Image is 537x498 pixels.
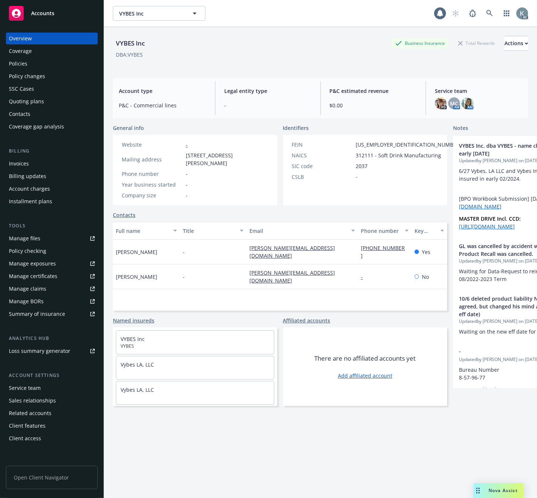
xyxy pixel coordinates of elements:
[422,248,430,256] span: Yes
[422,273,429,281] span: No
[448,6,463,21] a: Start snowing
[121,335,145,342] a: VYBES Inc
[292,141,353,148] div: FEIN
[6,58,98,70] a: Policies
[292,173,353,181] div: CSLB
[121,386,154,393] a: Vybes LA, LLC
[186,170,188,178] span: -
[122,181,183,188] div: Year business started
[113,39,148,48] div: VYBES Inc
[9,295,44,307] div: Manage BORs
[116,51,143,59] div: DBA: VYBES
[6,158,98,170] a: Invoices
[116,273,157,281] span: [PERSON_NAME]
[122,170,183,178] div: Phone number
[9,420,46,432] div: Client features
[119,101,206,109] span: P&C - Commercial lines
[186,151,268,167] span: [STREET_ADDRESS][PERSON_NAME]
[6,345,98,357] a: Loss summary generator
[356,141,462,148] span: [US_EMPLOYER_IDENTIFICATION_NUMBER]
[6,466,98,489] span: Open Client Navigator
[6,407,98,419] a: Related accounts
[473,483,483,498] div: Drag to move
[415,227,436,235] div: Key contact
[361,273,369,280] a: -
[6,270,98,282] a: Manage certificates
[499,6,514,21] a: Switch app
[116,227,169,235] div: Full name
[9,345,70,357] div: Loss summary generator
[330,101,417,109] span: $0.00
[186,191,188,199] span: -
[6,258,98,270] span: Manage exposures
[356,173,358,181] span: -
[338,372,392,380] a: Add affiliated account
[9,108,30,120] div: Contacts
[9,70,45,82] div: Policy changes
[6,432,98,444] a: Client access
[6,45,98,57] a: Coverage
[356,151,442,159] span: 312111 - Soft Drink Manufacturing
[249,269,335,284] a: [PERSON_NAME][EMAIL_ADDRESS][DOMAIN_NAME]
[9,258,56,270] div: Manage exposures
[183,273,185,281] span: -
[121,343,269,350] span: VYBES
[358,222,411,240] button: Phone number
[6,3,98,24] a: Accounts
[9,170,46,182] div: Billing updates
[9,382,41,394] div: Service team
[9,183,50,195] div: Account charges
[9,58,27,70] div: Policies
[6,308,98,320] a: Summary of insurance
[183,227,236,235] div: Title
[361,244,405,259] a: [PHONE_NUMBER]
[122,141,183,148] div: Website
[516,7,528,19] img: photo
[283,317,330,324] a: Affiliated accounts
[180,222,247,240] button: Title
[314,354,416,363] span: There are no affiliated accounts yet
[330,87,417,95] span: P&C estimated revenue
[186,181,188,188] span: -
[504,36,528,51] button: Actions
[9,45,32,57] div: Coverage
[9,158,29,170] div: Invoices
[482,6,497,21] a: Search
[9,195,52,207] div: Installment plans
[9,395,56,407] div: Sales relationships
[9,270,57,282] div: Manage certificates
[6,83,98,95] a: SSC Cases
[465,6,480,21] a: Report a Bug
[6,195,98,207] a: Installment plans
[6,335,98,342] div: Analytics hub
[6,283,98,295] a: Manage claims
[6,233,98,244] a: Manage files
[186,141,188,148] a: -
[412,222,447,240] button: Key contact
[249,244,335,259] a: [PERSON_NAME][EMAIL_ADDRESS][DOMAIN_NAME]
[9,245,46,257] div: Policy checking
[6,147,98,155] div: Billing
[435,97,447,109] img: photo
[6,395,98,407] a: Sales relationships
[454,39,499,48] div: Total Rewards
[6,295,98,307] a: Manage BORs
[459,215,521,222] strong: MASTER DRIVE Incl. CCD:
[121,361,154,368] a: Vybes LA, LLC
[9,283,46,295] div: Manage claims
[224,87,312,95] span: Legal entity type
[504,36,528,50] div: Actions
[453,124,468,133] span: Notes
[9,233,40,244] div: Manage files
[224,101,312,109] span: -
[356,162,368,170] span: 2037
[6,372,98,379] div: Account settings
[9,308,65,320] div: Summary of insurance
[450,100,458,107] span: MC
[113,124,144,132] span: General info
[459,223,515,230] a: [URL][DOMAIN_NAME]
[31,10,54,16] span: Accounts
[119,87,206,95] span: Account type
[6,121,98,133] a: Coverage gap analysis
[6,170,98,182] a: Billing updates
